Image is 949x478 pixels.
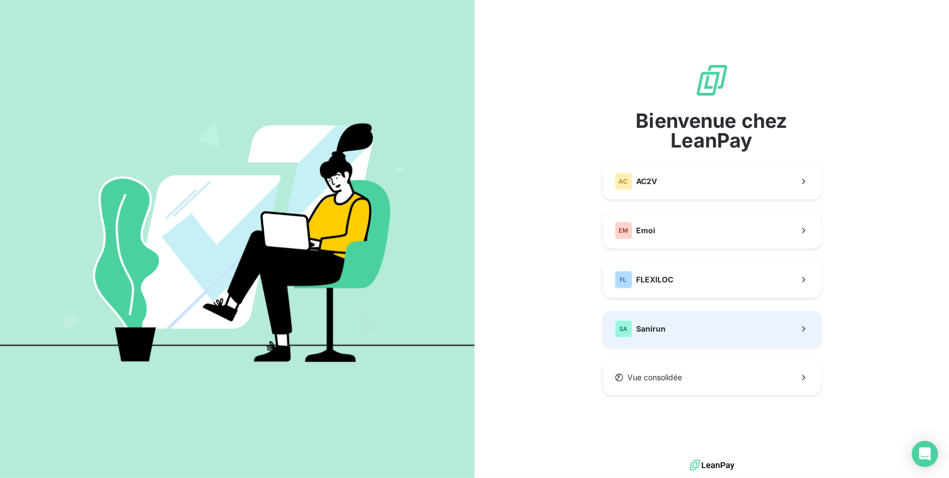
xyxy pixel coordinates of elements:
span: Bienvenue chez LeanPay [603,111,821,150]
button: EMEmoi [603,213,821,249]
div: FL [615,271,632,288]
span: Emoi [637,225,656,236]
img: logo [690,457,734,474]
span: FLEXILOC [637,274,674,285]
div: AC [615,173,632,190]
span: Sanirun [637,323,666,334]
button: Vue consolidée [603,360,821,395]
div: Open Intercom Messenger [912,441,938,467]
span: Vue consolidée [628,372,683,383]
button: SASanirun [603,311,821,347]
img: logo sigle [695,63,729,98]
div: EM [615,222,632,239]
div: SA [615,320,632,338]
button: FLFLEXILOC [603,262,821,298]
span: AC2V [637,176,657,187]
button: ACAC2V [603,163,821,199]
